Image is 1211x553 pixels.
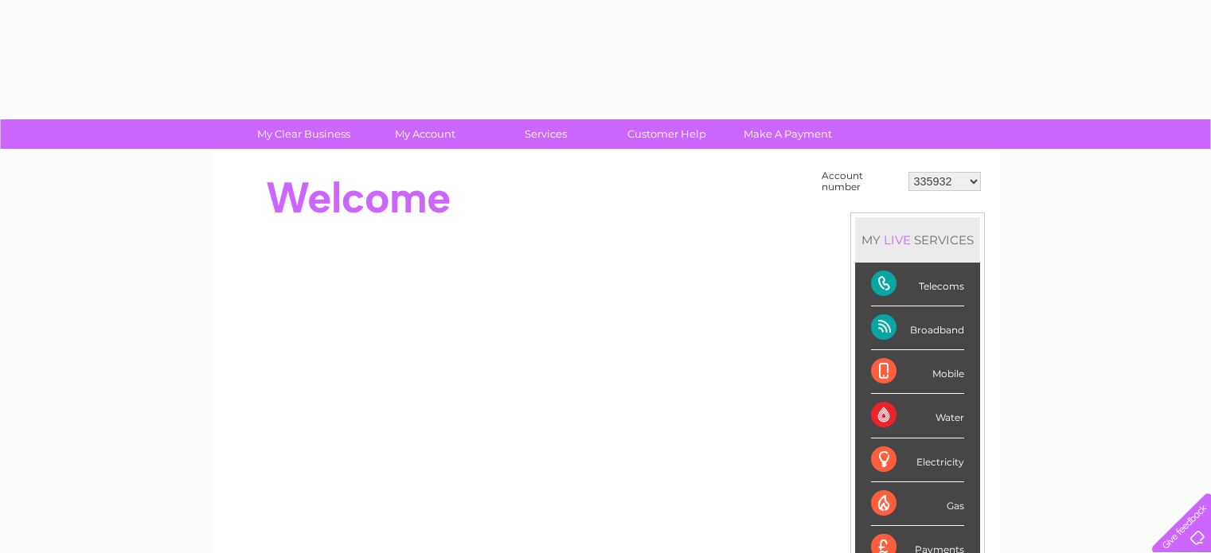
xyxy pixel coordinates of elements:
a: My Account [359,119,490,149]
a: Make A Payment [722,119,854,149]
a: My Clear Business [238,119,369,149]
td: Account number [818,166,904,197]
div: LIVE [881,232,914,247]
div: Telecoms [871,263,964,306]
div: Water [871,394,964,438]
a: Customer Help [601,119,732,149]
div: MY SERVICES [855,217,980,263]
div: Mobile [871,350,964,394]
div: Electricity [871,438,964,482]
a: Services [480,119,611,149]
div: Broadband [871,306,964,350]
div: Gas [871,482,964,526]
